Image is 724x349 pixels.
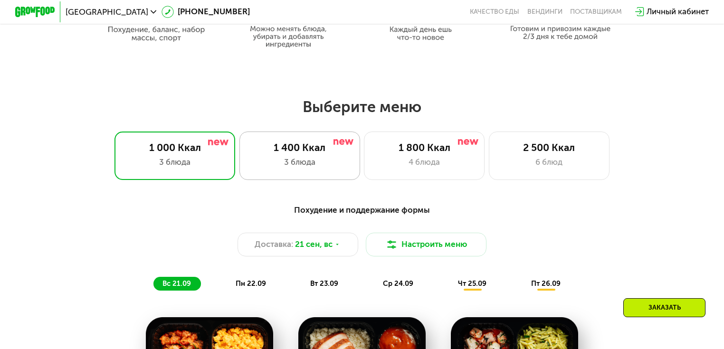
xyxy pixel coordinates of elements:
[499,142,599,154] div: 2 500 Ккал
[125,142,225,154] div: 1 000 Ккал
[647,6,709,18] div: Личный кабинет
[383,279,413,288] span: ср 24.09
[623,298,705,317] div: Заказать
[499,156,599,168] div: 6 блюд
[255,238,293,250] span: Доставка:
[310,279,338,288] span: вт 23.09
[162,279,191,288] span: вс 21.09
[531,279,561,288] span: пт 26.09
[295,238,333,250] span: 21 сен, вс
[374,156,474,168] div: 4 блюда
[64,204,659,216] div: Похудение и поддержание формы
[32,97,692,116] h2: Выберите меню
[458,279,486,288] span: чт 25.09
[250,142,350,154] div: 1 400 Ккал
[250,156,350,168] div: 3 блюда
[470,8,519,16] a: Качество еды
[527,8,562,16] a: Вендинги
[236,279,266,288] span: пн 22.09
[66,8,148,16] span: [GEOGRAPHIC_DATA]
[162,6,250,18] a: [PHONE_NUMBER]
[366,233,486,257] button: Настроить меню
[570,8,622,16] div: поставщикам
[125,156,225,168] div: 3 блюда
[374,142,474,154] div: 1 800 Ккал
